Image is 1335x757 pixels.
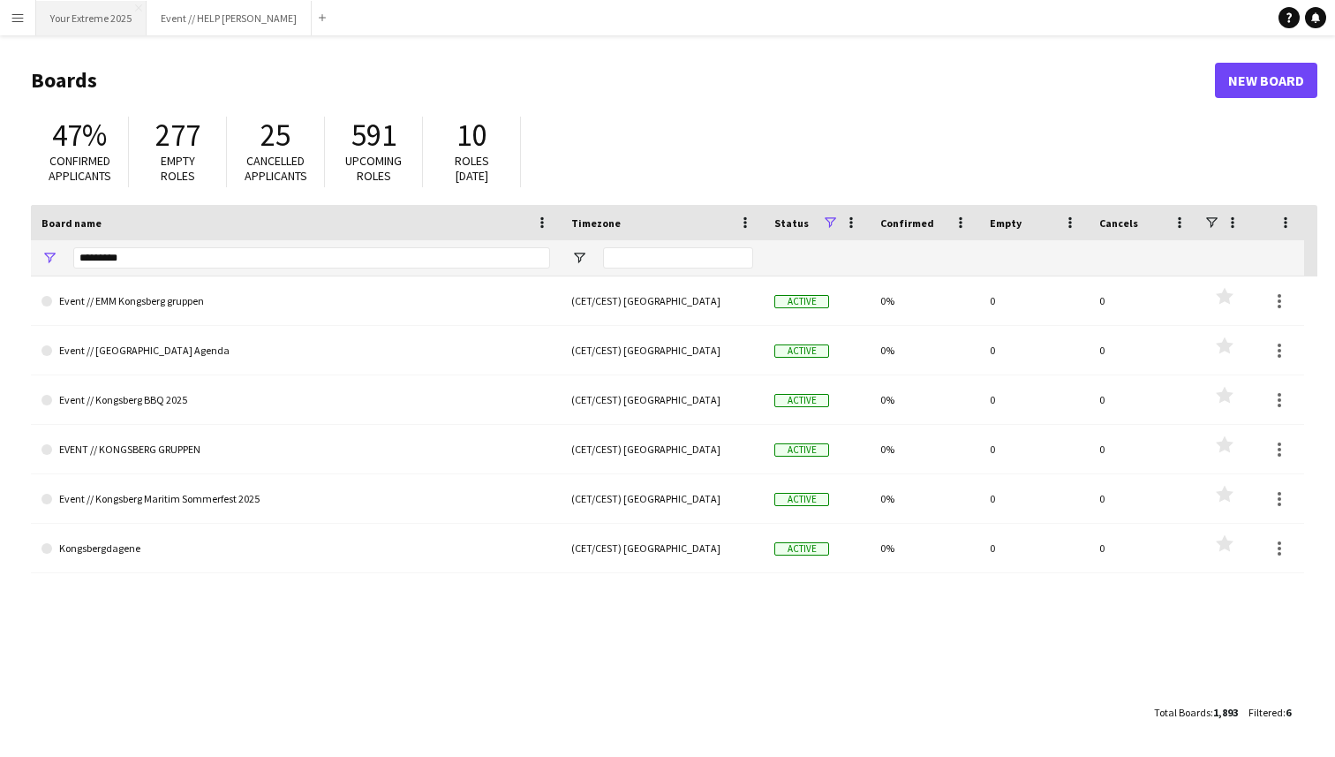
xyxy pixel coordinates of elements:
div: (CET/CEST) [GEOGRAPHIC_DATA] [561,425,764,473]
div: : [1154,695,1238,730]
div: 0 [1089,276,1198,325]
a: Event // Kongsberg BBQ 2025 [41,375,550,425]
span: 10 [456,116,486,155]
span: 25 [260,116,290,155]
div: 0 [1089,524,1198,572]
div: 0 [979,524,1089,572]
span: Roles [DATE] [455,153,489,184]
a: New Board [1215,63,1317,98]
span: Empty roles [161,153,195,184]
div: 0% [870,425,979,473]
span: Cancels [1099,216,1138,230]
span: 591 [351,116,396,155]
div: (CET/CEST) [GEOGRAPHIC_DATA] [561,474,764,523]
span: Active [774,542,829,556]
span: Upcoming roles [345,153,402,184]
span: Status [774,216,809,230]
input: Board name Filter Input [73,247,550,269]
div: 0 [979,276,1089,325]
a: Event // Kongsberg Maritim Sommerfest 2025 [41,474,550,524]
span: 1,893 [1213,706,1238,719]
span: Confirmed [880,216,934,230]
div: 0 [1089,425,1198,473]
div: 0 [979,425,1089,473]
div: (CET/CEST) [GEOGRAPHIC_DATA] [561,375,764,424]
div: 0% [870,524,979,572]
div: 0 [1089,474,1198,523]
button: Open Filter Menu [571,250,587,266]
div: 0 [979,375,1089,424]
div: 0% [870,375,979,424]
span: Active [774,443,829,457]
span: Total Boards [1154,706,1211,719]
h1: Boards [31,67,1215,94]
a: Event // EMM Kongsberg gruppen [41,276,550,326]
div: : [1248,695,1291,730]
span: Active [774,493,829,506]
span: 277 [155,116,200,155]
a: EVENT // KONGSBERG GRUPPEN [41,425,550,474]
span: Board name [41,216,102,230]
span: Active [774,344,829,358]
span: Timezone [571,216,621,230]
span: Active [774,295,829,308]
div: (CET/CEST) [GEOGRAPHIC_DATA] [561,276,764,325]
span: Active [774,394,829,407]
div: 0 [979,326,1089,375]
button: Open Filter Menu [41,250,57,266]
div: 0% [870,276,979,325]
div: (CET/CEST) [GEOGRAPHIC_DATA] [561,524,764,572]
button: Event // HELP [PERSON_NAME] [147,1,312,35]
div: 0% [870,474,979,523]
div: 0% [870,326,979,375]
span: Empty [990,216,1022,230]
div: 0 [1089,326,1198,375]
div: (CET/CEST) [GEOGRAPHIC_DATA] [561,326,764,375]
div: 0 [1089,375,1198,424]
a: Kongsbergdagene [41,524,550,573]
span: 47% [52,116,107,155]
div: 0 [979,474,1089,523]
button: Your Extreme 2025 [36,1,147,35]
span: 6 [1286,706,1291,719]
span: Confirmed applicants [49,153,111,184]
a: Event // [GEOGRAPHIC_DATA] Agenda [41,326,550,375]
input: Timezone Filter Input [603,247,753,269]
span: Filtered [1248,706,1283,719]
span: Cancelled applicants [245,153,307,184]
